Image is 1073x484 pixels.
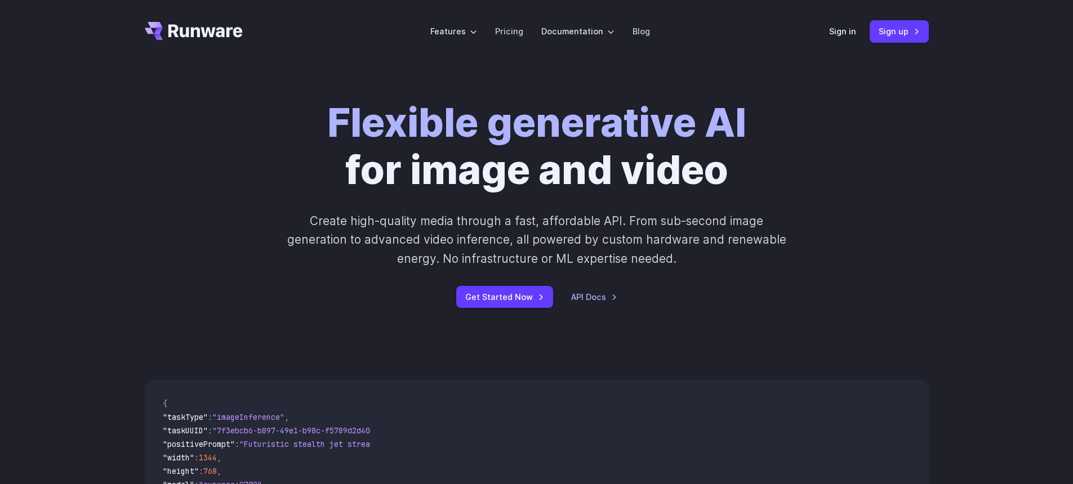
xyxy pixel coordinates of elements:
[163,439,235,449] span: "positivePrompt"
[145,22,243,40] a: Go to /
[217,466,221,476] span: ,
[199,466,203,476] span: :
[870,20,929,42] a: Sign up
[541,25,615,38] label: Documentation
[456,286,553,308] a: Get Started Now
[163,452,194,463] span: "width"
[430,25,477,38] label: Features
[163,398,167,409] span: {
[208,412,212,422] span: :
[327,99,746,194] h1: for image and video
[284,412,289,422] span: ,
[217,452,221,463] span: ,
[239,439,649,449] span: "Futuristic stealth jet streaking through a neon-lit cityscape with glowing purple exhaust"
[327,98,746,146] strong: Flexible generative AI
[235,439,239,449] span: :
[194,452,199,463] span: :
[163,466,199,476] span: "height"
[208,425,212,436] span: :
[286,212,787,268] p: Create high-quality media through a fast, affordable API. From sub-second image generation to adv...
[495,25,523,38] a: Pricing
[571,290,617,303] a: API Docs
[212,412,284,422] span: "imageInference"
[633,25,650,38] a: Blog
[203,466,217,476] span: 768
[212,425,384,436] span: "7f3ebcb6-b897-49e1-b98c-f5789d2d40d7"
[163,425,208,436] span: "taskUUID"
[199,452,217,463] span: 1344
[163,412,208,422] span: "taskType"
[829,25,856,38] a: Sign in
